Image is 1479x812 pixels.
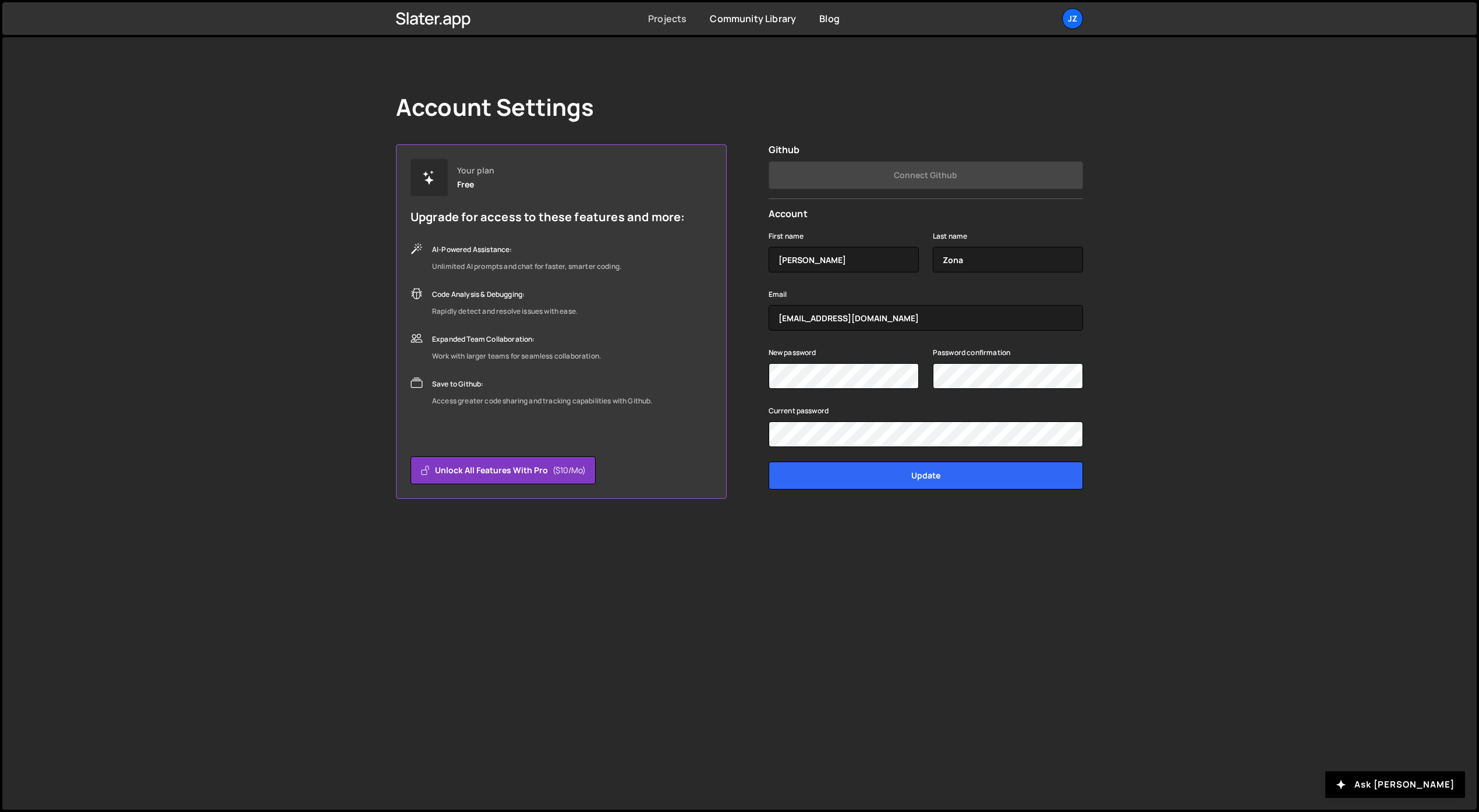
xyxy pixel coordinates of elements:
[553,464,586,476] span: ($10/mo)
[769,405,829,417] label: Current password
[1062,8,1083,29] a: JZ
[432,394,653,408] div: Access greater code sharing and tracking capabilities with Github.
[432,349,601,363] div: Work with larger teams for seamless collaboration.
[457,166,494,175] div: Your plan
[432,243,621,257] div: AI-Powered Assistance:
[769,208,1083,219] h2: Account
[769,231,804,242] label: First name
[411,210,685,224] h5: Upgrade for access to these features and more:
[457,180,475,189] div: Free
[769,462,1083,490] input: Update
[432,332,601,346] div: Expanded Team Collaboration:
[1325,771,1465,798] button: Ask [PERSON_NAME]
[769,161,1083,189] button: Connect Github
[710,12,796,25] a: Community Library
[819,12,840,25] a: Blog
[396,93,595,121] h1: Account Settings
[769,347,816,359] label: New password
[432,377,653,391] div: Save to Github:
[411,456,596,484] button: Unlock all features with Pro($10/mo)
[648,12,687,25] a: Projects
[769,289,787,300] label: Email
[432,288,578,302] div: Code Analysis & Debugging:
[769,144,1083,155] h2: Github
[933,231,967,242] label: Last name
[432,260,621,274] div: Unlimited AI prompts and chat for faster, smarter coding.
[432,304,578,318] div: Rapidly detect and resolve issues with ease.
[933,347,1010,359] label: Password confirmation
